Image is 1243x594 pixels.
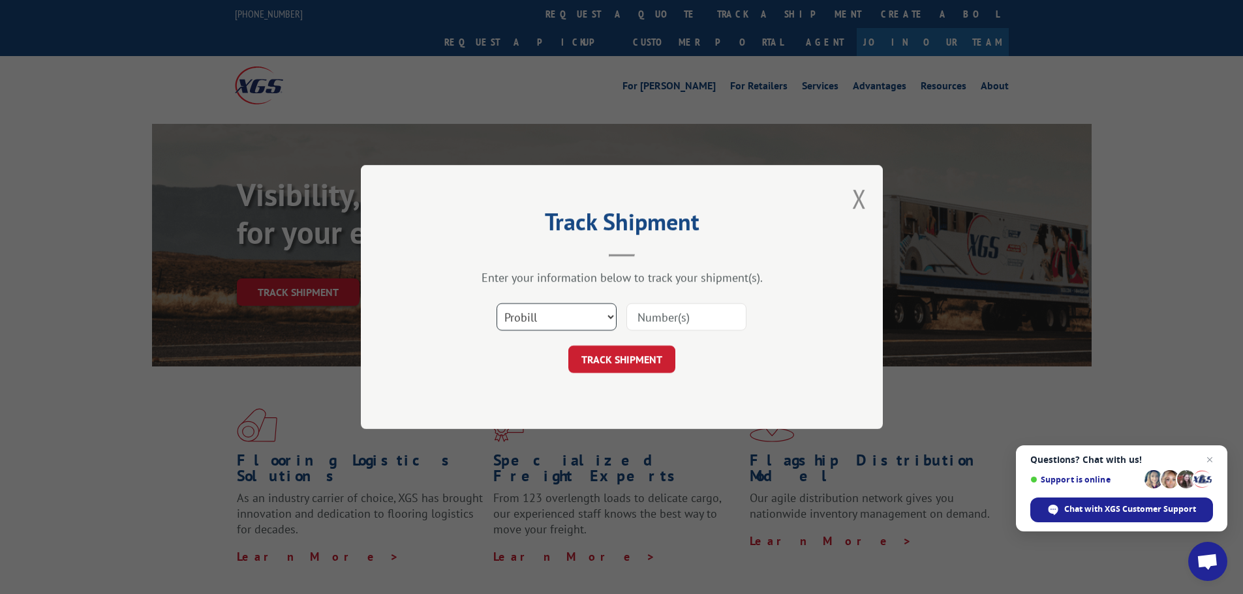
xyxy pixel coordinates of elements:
[1030,454,1213,465] span: Questions? Chat with us!
[1030,497,1213,522] span: Chat with XGS Customer Support
[568,346,675,373] button: TRACK SHIPMENT
[1188,542,1227,581] a: Open chat
[852,181,867,216] button: Close modal
[426,213,818,237] h2: Track Shipment
[626,303,746,331] input: Number(s)
[426,270,818,285] div: Enter your information below to track your shipment(s).
[1064,503,1196,515] span: Chat with XGS Customer Support
[1030,475,1140,484] span: Support is online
